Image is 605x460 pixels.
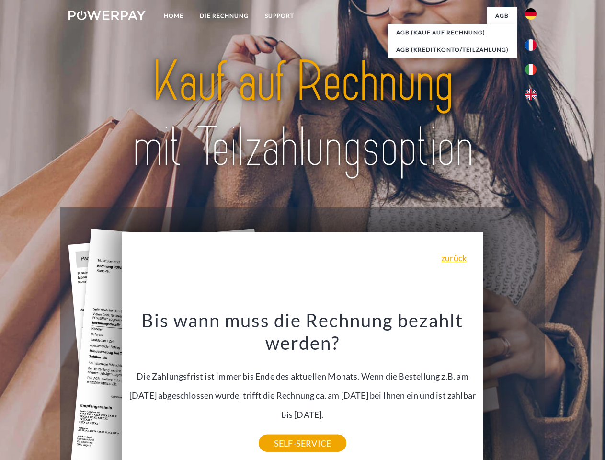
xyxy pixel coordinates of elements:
[441,253,467,262] a: zurück
[388,41,517,58] a: AGB (Kreditkonto/Teilzahlung)
[487,7,517,24] a: agb
[68,11,146,20] img: logo-powerpay-white.svg
[156,7,192,24] a: Home
[128,309,478,443] div: Die Zahlungsfrist ist immer bis Ende des aktuellen Monats. Wenn die Bestellung z.B. am [DATE] abg...
[525,8,537,20] img: de
[259,435,346,452] a: SELF-SERVICE
[128,309,478,355] h3: Bis wann muss die Rechnung bezahlt werden?
[525,39,537,51] img: fr
[257,7,302,24] a: SUPPORT
[388,24,517,41] a: AGB (Kauf auf Rechnung)
[91,46,514,184] img: title-powerpay_de.svg
[525,64,537,75] img: it
[192,7,257,24] a: DIE RECHNUNG
[525,89,537,100] img: en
